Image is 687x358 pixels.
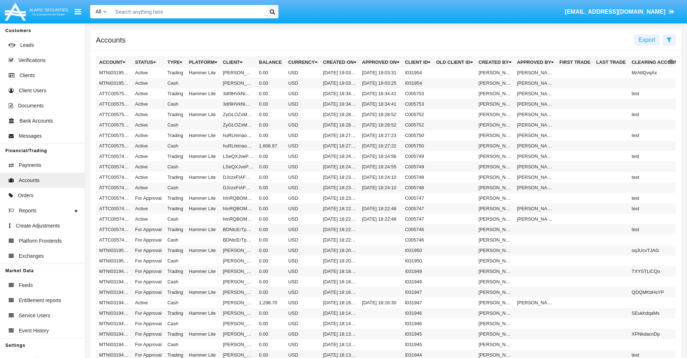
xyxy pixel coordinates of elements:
td: [DATE] 18:27:22 [359,141,402,151]
input: Search [112,5,264,18]
span: Messages [19,132,42,140]
td: [PERSON_NAME] [514,109,557,120]
td: Cash [164,182,186,193]
td: I031954 [402,67,433,78]
td: Active [132,141,165,151]
td: [DATE] 18:34:41 [359,99,402,109]
td: I031950 [402,245,433,256]
td: USD [285,141,320,151]
td: 0.00 [256,214,285,224]
td: Cash [164,277,186,287]
td: [PERSON_NAME] [514,67,557,78]
td: MTNI031950AC1 [96,256,132,266]
td: USD [285,78,320,88]
td: MTNI031949AC1 [96,277,132,287]
td: [PERSON_NAME] [220,277,256,287]
span: Documents [18,102,44,110]
td: Trading [164,224,186,235]
td: ATTC005746A1 [96,224,132,235]
td: Hammer Lite [186,151,220,162]
td: C005753 [402,88,433,99]
td: USD [285,287,320,297]
td: I031950 [402,256,433,266]
td: I031949 [402,266,433,277]
td: USD [285,266,320,277]
th: Client Id [402,57,433,68]
td: Trading [164,193,186,203]
td: 0.00 [256,266,285,277]
a: All [90,8,112,16]
td: [PERSON_NAME] [514,203,557,214]
td: Active [132,78,165,88]
td: USD [285,224,320,235]
td: hInRQBOMyaAkSHs [220,203,256,214]
td: 0.00 [256,88,285,99]
td: 0.00 [256,245,285,256]
th: Last Trade [593,57,629,68]
td: For Approval [132,245,165,256]
td: [DATE] 18:23:38 [320,172,359,182]
td: For Approval [132,266,165,277]
td: C005753 [402,99,433,109]
td: [PERSON_NAME] [514,130,557,141]
td: [DATE] 18:24:48 [320,151,359,162]
td: C005746 [402,224,433,235]
td: C005748 [402,172,433,182]
td: [PERSON_NAME] [476,120,514,130]
td: 0.00 [256,120,285,130]
span: Client Users [19,87,46,94]
td: Hammer Lite [186,172,220,182]
td: Cash [164,120,186,130]
td: Cash [164,214,186,224]
td: Active [132,120,165,130]
td: [PERSON_NAME] [476,67,514,78]
span: Event History [19,327,49,335]
td: LSeQXJvePceKviZ [220,151,256,162]
td: I031947 [402,287,433,297]
td: [DATE] 18:23:37 [320,182,359,193]
td: USD [285,297,320,308]
td: [PERSON_NAME] [476,172,514,182]
td: huRLhimaonmxwvi [220,141,256,151]
td: Cash [164,78,186,88]
th: Approved On [359,57,402,68]
td: DJczxFIAFwXsUqF [220,172,256,182]
td: ATTC005752A1 [96,109,132,120]
th: Old Client Id [433,57,476,68]
span: Service Users [19,312,50,319]
td: [PERSON_NAME] [476,141,514,151]
td: Cash [164,99,186,109]
td: ZyGLOZxMaMdhZBh [220,109,256,120]
td: [PERSON_NAME] [476,88,514,99]
td: [DATE] 18:24:47 [320,162,359,172]
td: Trading [164,67,186,78]
td: [DATE] 18:22:48 [359,214,402,224]
td: Active [132,151,165,162]
td: 0.00 [256,235,285,245]
td: [PERSON_NAME] [476,99,514,109]
td: Trading [164,172,186,182]
td: Hammer Lite [186,245,220,256]
th: Platform [186,57,220,68]
td: [DATE] 18:34:32 [320,88,359,99]
span: [EMAIL_ADDRESS][DOMAIN_NAME] [565,9,665,15]
td: Trading [164,266,186,277]
td: hInRQBOMyaAkSHs [220,214,256,224]
td: [PERSON_NAME] [514,78,557,88]
td: 0.00 [256,277,285,287]
td: C005747 [402,214,433,224]
td: USD [285,109,320,120]
td: MTNI031947AC1 [96,297,132,308]
span: Leads [20,41,34,49]
td: [PERSON_NAME] [476,193,514,203]
td: [PERSON_NAME] [476,130,514,141]
td: Active [132,88,165,99]
td: For Approval [132,256,165,266]
td: For Approval [132,224,165,235]
span: Payments [19,162,41,169]
td: ATTC005749AC1 [96,162,132,172]
td: [DATE] 18:18:06 [320,266,359,277]
td: [DATE] 18:22:48 [359,203,402,214]
span: Entitlement reports [19,297,61,304]
td: Active [132,203,165,214]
